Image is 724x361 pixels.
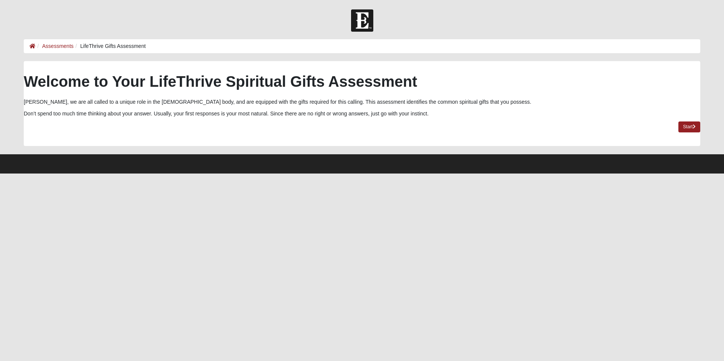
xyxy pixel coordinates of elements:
a: Assessments [42,43,74,49]
p: Don’t spend too much time thinking about your answer. Usually, your first responses is your most ... [24,110,700,118]
p: [PERSON_NAME], we are all called to a unique role in the [DEMOGRAPHIC_DATA] body, and are equippe... [24,98,700,106]
h2: Welcome to Your LifeThrive Spiritual Gifts Assessment [24,72,700,91]
a: Start [678,121,700,132]
li: LifeThrive Gifts Assessment [74,42,146,50]
img: Church of Eleven22 Logo [351,9,373,32]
